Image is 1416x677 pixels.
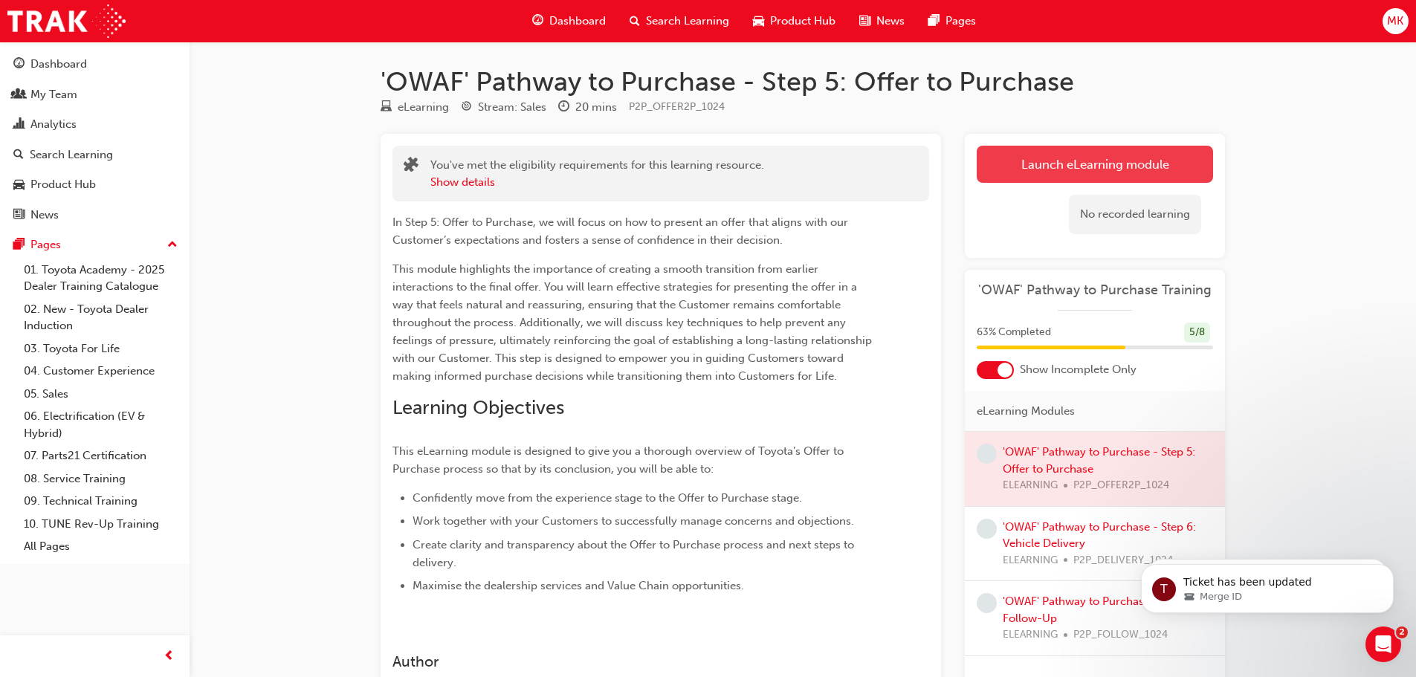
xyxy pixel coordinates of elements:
[430,157,764,190] div: You've met the eligibility requirements for this learning resource.
[30,86,77,103] div: My Team
[7,4,126,38] img: Trak
[13,239,25,252] span: pages-icon
[977,444,997,464] span: learningRecordVerb_NONE-icon
[167,236,178,255] span: up-icon
[392,216,851,247] span: In Step 5: Offer to Purchase, we will focus on how to present an offer that aligns with our Custo...
[18,444,184,467] a: 07. Parts21 Certification
[18,383,184,406] a: 05. Sales
[1365,626,1401,662] iframe: Intercom live chat
[478,99,546,116] div: Stream: Sales
[977,519,997,539] span: learningRecordVerb_NONE-icon
[461,98,546,117] div: Stream
[13,149,24,162] span: search-icon
[30,116,77,133] div: Analytics
[532,12,543,30] span: guage-icon
[30,176,96,193] div: Product Hub
[6,48,184,231] button: DashboardMy TeamAnalyticsSearch LearningProduct HubNews
[741,6,847,36] a: car-iconProduct Hub
[1184,323,1210,343] div: 5 / 8
[13,118,25,132] span: chart-icon
[629,100,725,113] span: Learning resource code
[18,467,184,490] a: 08. Service Training
[6,201,184,229] a: News
[1003,595,1195,625] a: 'OWAF' Pathway to Purchase - Step 7: Follow-Up
[6,171,184,198] a: Product Hub
[6,231,184,259] button: Pages
[381,65,1225,98] h1: 'OWAF' Pathway to Purchase - Step 5: Offer to Purchase
[6,111,184,138] a: Analytics
[18,535,184,558] a: All Pages
[520,6,618,36] a: guage-iconDashboard
[30,146,113,163] div: Search Learning
[618,6,741,36] a: search-iconSearch Learning
[413,538,857,569] span: Create clarity and transparency about the Offer to Purchase process and next steps to delivery.
[977,146,1213,183] a: Launch eLearning module
[1003,626,1058,644] span: ELEARNING
[646,13,729,30] span: Search Learning
[6,81,184,108] a: My Team
[398,99,449,116] div: eLearning
[18,360,184,383] a: 04. Customer Experience
[30,207,59,224] div: News
[392,262,875,383] span: This module highlights the importance of creating a smooth transition from earlier interactions t...
[1069,195,1201,234] div: No recorded learning
[916,6,988,36] a: pages-iconPages
[859,12,870,30] span: news-icon
[392,653,876,670] h3: Author
[392,396,564,419] span: Learning Objectives
[876,13,905,30] span: News
[6,141,184,169] a: Search Learning
[13,58,25,71] span: guage-icon
[770,13,835,30] span: Product Hub
[404,158,418,175] span: puzzle-icon
[549,13,606,30] span: Dashboard
[558,101,569,114] span: clock-icon
[753,12,764,30] span: car-icon
[13,88,25,102] span: people-icon
[1383,8,1409,34] button: MK
[381,101,392,114] span: learningResourceType_ELEARNING-icon
[413,514,854,528] span: Work together with your Customers to successfully manage concerns and objections.
[18,490,184,513] a: 09. Technical Training
[18,298,184,337] a: 02. New - Toyota Dealer Induction
[413,491,802,505] span: Confidently move from the experience stage to the Offer to Purchase stage.
[928,12,940,30] span: pages-icon
[18,259,184,298] a: 01. Toyota Academy - 2025 Dealer Training Catalogue
[461,101,472,114] span: target-icon
[847,6,916,36] a: news-iconNews
[1387,13,1403,30] span: MK
[18,337,184,360] a: 03. Toyota For Life
[13,178,25,192] span: car-icon
[977,282,1213,299] a: 'OWAF' Pathway to Purchase Training
[13,209,25,222] span: news-icon
[18,513,184,536] a: 10. TUNE Rev-Up Training
[430,174,495,191] button: Show details
[1003,552,1058,569] span: ELEARNING
[18,405,184,444] a: 06. Electrification (EV & Hybrid)
[164,647,175,666] span: prev-icon
[1073,626,1168,644] span: P2P_FOLLOW_1024
[575,99,617,116] div: 20 mins
[630,12,640,30] span: search-icon
[977,324,1051,341] span: 63 % Completed
[1119,533,1416,637] iframe: Intercom notifications message
[1020,361,1137,378] span: Show Incomplete Only
[558,98,617,117] div: Duration
[1003,520,1196,551] a: 'OWAF' Pathway to Purchase - Step 6: Vehicle Delivery
[977,403,1075,420] span: eLearning Modules
[30,236,61,253] div: Pages
[413,579,744,592] span: Maximise the dealership services and Value Chain opportunities.
[1396,626,1408,638] span: 2
[945,13,976,30] span: Pages
[6,51,184,78] a: Dashboard
[1073,552,1173,569] span: P2P_DELIVERY_1024
[392,444,847,476] span: This eLearning module is designed to give you a thorough overview of Toyota’s Offer to Purchase p...
[30,56,87,73] div: Dashboard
